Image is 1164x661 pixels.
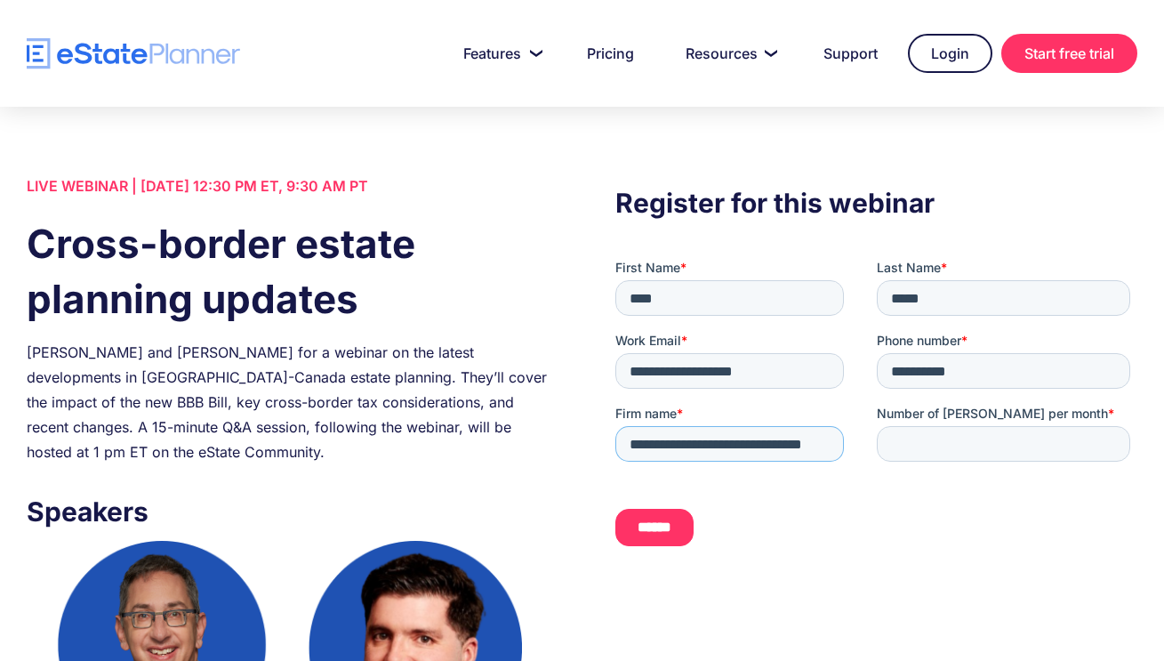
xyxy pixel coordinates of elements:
a: Support [802,36,899,71]
h1: Cross-border estate planning updates [27,216,549,326]
h3: Register for this webinar [615,182,1137,223]
h3: Speakers [27,491,549,532]
a: Start free trial [1001,34,1137,73]
a: Pricing [566,36,655,71]
a: Features [442,36,557,71]
a: Resources [664,36,793,71]
a: Login [908,34,992,73]
iframe: Form 0 [615,259,1137,561]
div: [PERSON_NAME] and [PERSON_NAME] for a webinar on the latest developments in [GEOGRAPHIC_DATA]-Can... [27,340,549,464]
a: home [27,38,240,69]
div: LIVE WEBINAR | [DATE] 12:30 PM ET, 9:30 AM PT [27,173,549,198]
